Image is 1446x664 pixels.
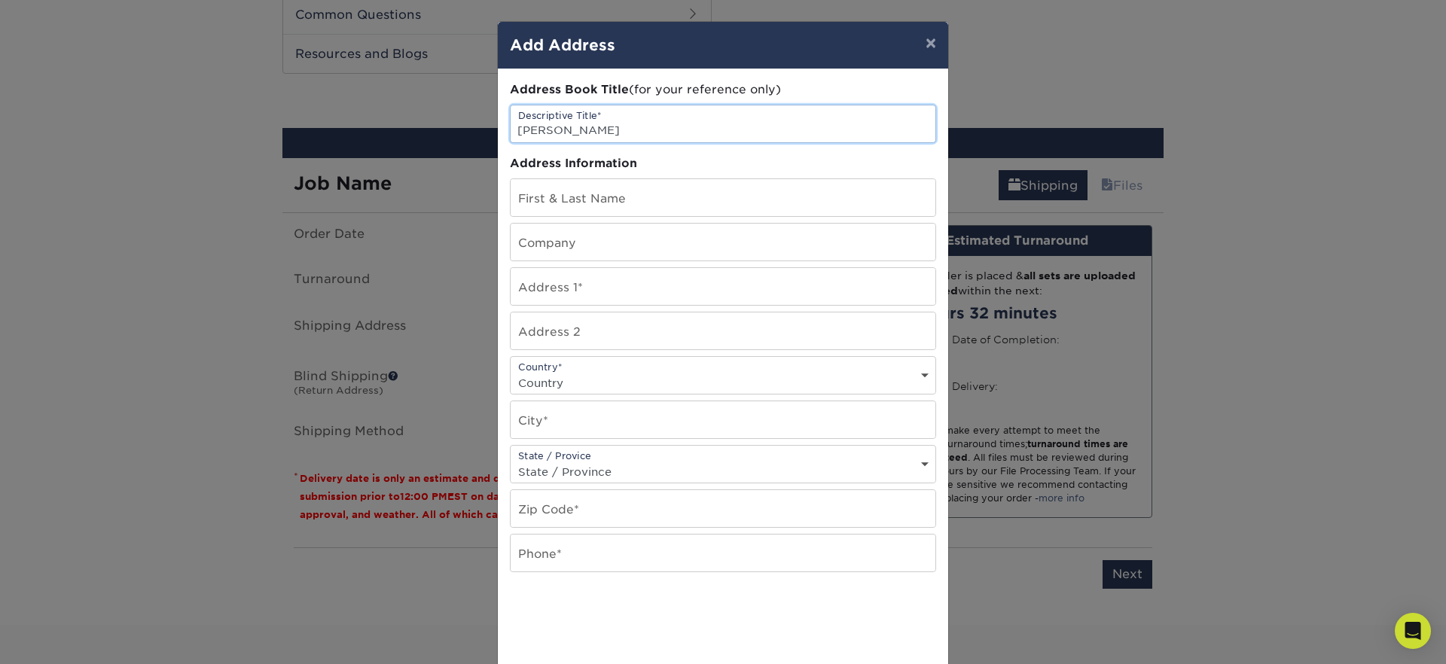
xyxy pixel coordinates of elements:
[914,22,948,64] button: ×
[510,82,629,96] span: Address Book Title
[510,155,936,172] div: Address Information
[510,34,936,56] h4: Add Address
[510,590,739,649] iframe: reCAPTCHA
[510,81,936,99] div: (for your reference only)
[1395,613,1431,649] div: Open Intercom Messenger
